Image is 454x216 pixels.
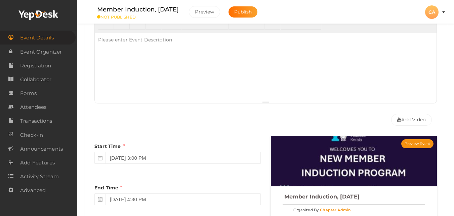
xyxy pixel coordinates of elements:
span: Chapter Admin [320,208,351,212]
button: Preview [189,6,220,18]
span: Member Induction, [DATE] [284,193,360,200]
span: Publish [234,9,252,15]
label: Start Time [94,143,125,150]
span: Attendees [20,100,46,114]
profile-pic: CA [425,9,439,15]
div: CA [425,5,439,19]
span: Event Details [20,31,54,44]
button: CA [423,5,441,19]
label: Organized By [293,208,319,213]
span: Transactions [20,114,52,128]
button: Montserrat [181,13,213,30]
span: Advanced [20,184,46,197]
small: NOT PUBLISHED [97,14,179,20]
span: 14 [167,19,172,24]
button: 14 [161,13,182,30]
button: Publish [229,6,258,18]
label: End Time [94,184,122,192]
span: Add Features [20,156,55,169]
label: Member Induction, [DATE] [97,5,179,14]
span: Montserrat [183,19,206,24]
span: Event Organizer [20,45,62,59]
button: Add Video [391,114,432,126]
div: Please enter Event Description [95,33,175,47]
span: Forms [20,87,37,100]
button: Preview Event [401,139,434,148]
span: Registration [20,59,51,72]
span: Check-in [20,128,43,142]
span: Collaborator [20,73,51,86]
span: Announcements [20,142,63,156]
span: Activity Stream [20,170,59,183]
